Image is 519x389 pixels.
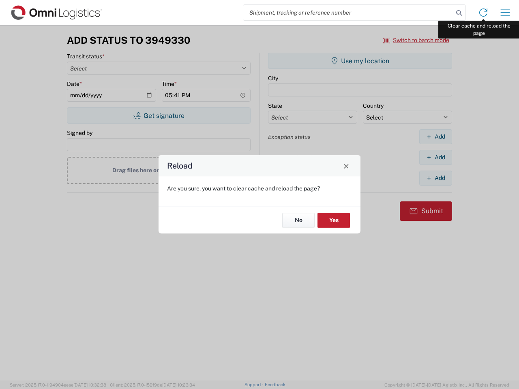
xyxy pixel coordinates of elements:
input: Shipment, tracking or reference number [243,5,453,20]
h4: Reload [167,160,193,172]
button: Close [341,160,352,171]
p: Are you sure, you want to clear cache and reload the page? [167,185,352,192]
button: No [282,213,315,228]
button: Yes [317,213,350,228]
